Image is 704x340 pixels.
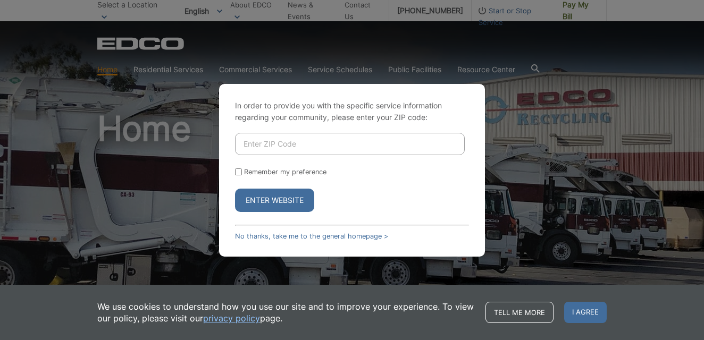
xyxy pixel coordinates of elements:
[97,301,475,324] p: We use cookies to understand how you use our site and to improve your experience. To view our pol...
[485,302,554,323] a: Tell me more
[235,133,465,155] input: Enter ZIP Code
[564,302,607,323] span: I agree
[235,189,314,212] button: Enter Website
[203,312,260,324] a: privacy policy
[235,100,469,123] p: In order to provide you with the specific service information regarding your community, please en...
[244,168,326,176] label: Remember my preference
[235,232,388,240] a: No thanks, take me to the general homepage >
